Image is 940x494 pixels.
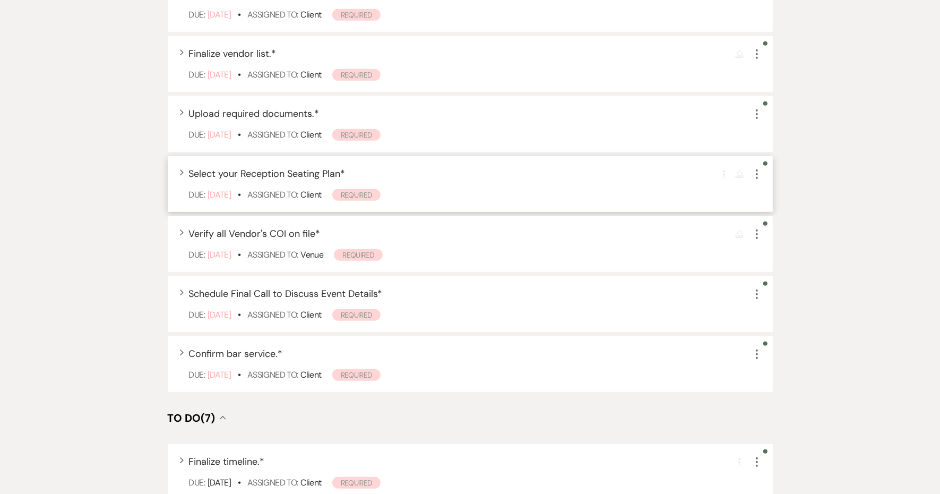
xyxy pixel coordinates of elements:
span: [DATE] [208,129,231,140]
span: To Do (7) [168,411,215,425]
span: Assigned To: [247,129,298,140]
span: Due: [189,189,205,200]
span: Client [300,369,321,380]
span: Required [334,249,383,261]
button: Select your Reception Seating Plan* [189,169,346,178]
span: Client [300,189,321,200]
span: Client [300,69,321,80]
span: Client [300,309,321,320]
span: Required [332,129,381,141]
span: Client [300,129,321,140]
button: Finalize timeline.* [189,457,265,466]
span: Required [332,189,381,201]
span: Client [300,9,321,20]
span: Assigned To: [247,9,298,20]
span: [DATE] [208,189,231,200]
span: Required [332,9,381,21]
button: Verify all Vendor's COI on file* [189,229,321,239]
button: Finalize vendor list.* [189,49,277,58]
span: Upload required documents. * [189,107,320,120]
b: • [238,477,240,488]
span: Assigned To: [247,369,298,380]
b: • [238,129,240,140]
span: Due: [189,309,205,320]
span: [DATE] [208,249,231,260]
button: To Do(7) [168,413,226,423]
button: Upload required documents.* [189,109,320,118]
span: Assigned To: [247,309,298,320]
span: [DATE] [208,9,231,20]
span: Client [300,477,321,488]
b: • [238,249,240,260]
b: • [238,369,240,380]
span: Required [332,69,381,81]
span: Due: [189,9,205,20]
span: Due: [189,129,205,140]
span: Assigned To: [247,69,298,80]
span: Due: [189,69,205,80]
span: Confirm bar service. * [189,347,283,360]
span: Due: [189,369,205,380]
b: • [238,309,240,320]
span: Finalize timeline. * [189,455,265,468]
span: Required [332,369,381,381]
b: • [238,69,240,80]
button: Schedule Final Call to Discuss Event Details* [189,289,383,299]
span: Schedule Final Call to Discuss Event Details * [189,287,383,300]
span: [DATE] [208,309,231,320]
span: Required [332,309,381,321]
span: Assigned To: [247,249,298,260]
b: • [238,189,240,200]
span: Verify all Vendor's COI on file * [189,227,321,240]
span: Due: [189,249,205,260]
span: Venue [300,249,323,260]
button: Confirm bar service.* [189,349,283,359]
span: Assigned To: [247,477,298,488]
span: Assigned To: [247,189,298,200]
span: Required [332,477,381,489]
span: [DATE] [208,69,231,80]
span: Select your Reception Seating Plan * [189,167,346,180]
span: [DATE] [208,369,231,380]
b: • [238,9,240,20]
span: Due: [189,477,205,488]
span: [DATE] [208,477,231,488]
span: Finalize vendor list. * [189,47,277,60]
